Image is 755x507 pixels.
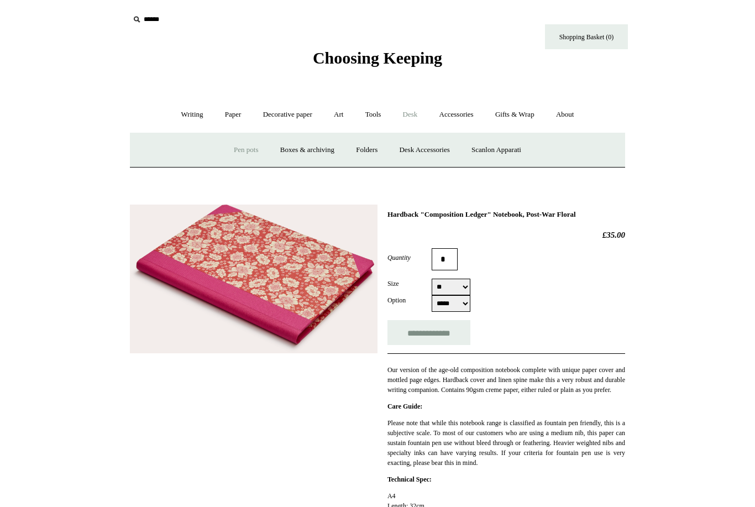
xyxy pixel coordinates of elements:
[313,58,442,65] a: Choosing Keeping
[387,418,625,468] p: Please note that while this notebook range is classified as fountain pen friendly, this is a subj...
[387,295,432,305] label: Option
[387,279,432,289] label: Size
[389,135,459,165] a: Desk Accessories
[387,230,625,240] h2: £35.00
[387,210,625,219] h1: Hardback "Composition Ledger" Notebook, Post-War Floral
[313,49,442,67] span: Choosing Keeping
[346,135,387,165] a: Folders
[462,135,531,165] a: Scanlon Apparati
[355,100,391,129] a: Tools
[253,100,322,129] a: Decorative paper
[324,100,353,129] a: Art
[171,100,213,129] a: Writing
[485,100,544,129] a: Gifts & Wrap
[387,403,422,410] strong: Care Guide:
[387,253,432,263] label: Quantity
[429,100,484,129] a: Accessories
[387,475,432,483] strong: Technical Spec:
[224,135,268,165] a: Pen pots
[130,205,377,353] img: Hardback "Composition Ledger" Notebook, Post-War Floral
[215,100,251,129] a: Paper
[546,100,584,129] a: About
[545,24,628,49] a: Shopping Basket (0)
[387,365,625,395] p: Our version of the age-old composition notebook complete with unique paper cover and mottled page...
[393,100,428,129] a: Desk
[270,135,344,165] a: Boxes & archiving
